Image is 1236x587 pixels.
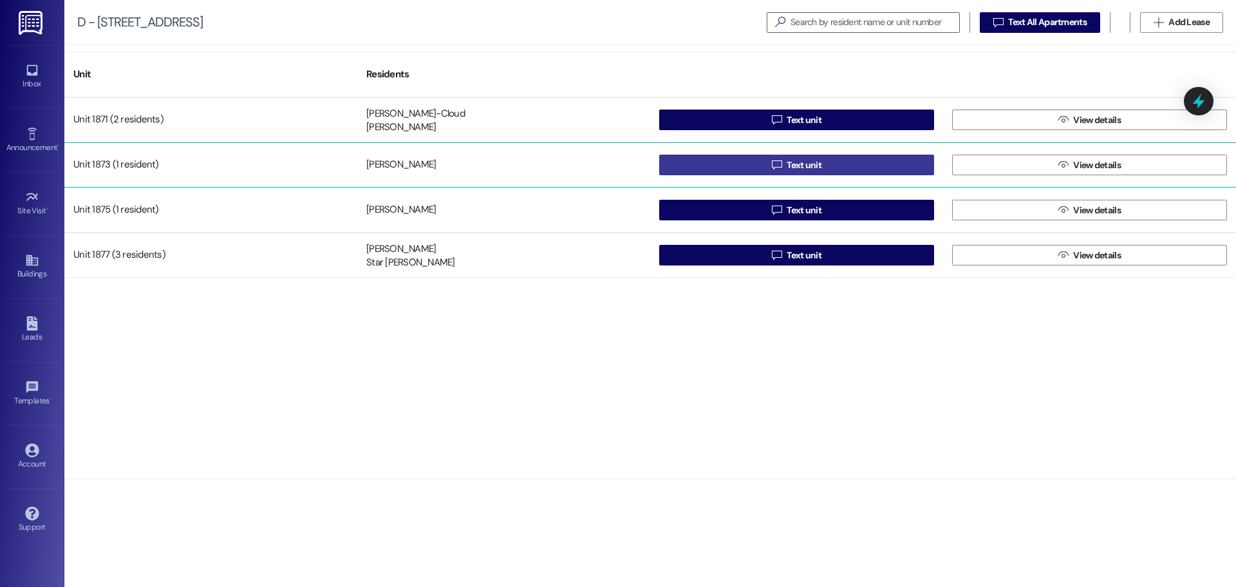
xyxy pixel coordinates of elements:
a: Buildings [6,249,58,284]
div: [PERSON_NAME]-Cloud [366,107,465,120]
span: View details [1073,113,1121,127]
span: Add Lease [1168,15,1210,29]
span: Text unit [787,249,821,262]
span: • [50,394,51,403]
div: Star [PERSON_NAME] [366,256,455,270]
i:  [993,17,1003,28]
a: Leads [6,313,58,347]
button: Add Lease [1140,12,1223,33]
span: Text unit [787,204,821,217]
span: • [57,141,59,150]
button: View details [952,155,1227,175]
div: Unit [64,59,357,90]
input: Search by resident name or unit number [791,14,959,32]
a: Support [6,503,58,537]
a: Account [6,439,58,474]
div: [PERSON_NAME] [366,204,436,217]
a: Inbox [6,59,58,94]
span: View details [1073,159,1121,172]
i:  [1058,160,1068,170]
a: Templates • [6,376,58,411]
i:  [770,15,791,29]
i:  [1058,115,1068,125]
div: Residents [357,59,650,90]
div: D - [STREET_ADDRESS] [77,15,203,29]
div: [PERSON_NAME] [366,242,436,256]
button: View details [952,200,1227,220]
i:  [772,115,782,125]
span: View details [1073,204,1121,217]
div: [PERSON_NAME] [366,121,436,135]
i:  [772,250,782,260]
button: Text unit [659,200,934,220]
i:  [772,205,782,215]
button: Text unit [659,245,934,265]
div: Unit 1875 (1 resident) [64,197,357,223]
i:  [772,160,782,170]
span: Text unit [787,113,821,127]
span: View details [1073,249,1121,262]
i:  [1154,17,1163,28]
div: Unit 1873 (1 resident) [64,152,357,178]
button: Text All Apartments [980,12,1100,33]
img: ResiDesk Logo [19,11,45,35]
i:  [1058,205,1068,215]
span: Text All Apartments [1008,15,1087,29]
i:  [1058,250,1068,260]
button: View details [952,110,1227,130]
span: • [46,204,48,213]
button: Text unit [659,110,934,130]
div: [PERSON_NAME] [366,159,436,172]
button: View details [952,245,1227,265]
a: Site Visit • [6,186,58,221]
span: Text unit [787,159,821,172]
div: Unit 1871 (2 residents) [64,107,357,133]
button: Text unit [659,155,934,175]
div: Unit 1877 (3 residents) [64,242,357,268]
